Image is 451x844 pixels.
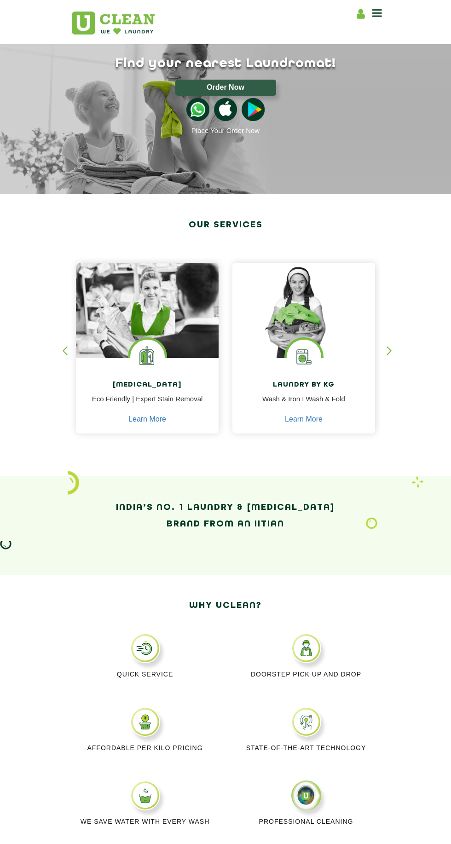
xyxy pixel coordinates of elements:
[175,80,276,96] button: Order Now
[232,744,380,752] p: State-of-the-art Technology
[291,707,321,737] img: STATE_OF_THE_ART_TECHNOLOGY_11zon.webp
[71,817,219,826] p: We Save Water with every wash
[191,127,260,134] a: Place Your Order Now
[64,56,387,71] h1: Find your nearest Laundromat!
[232,670,380,678] p: Doorstep Pick up and Drop
[83,394,212,415] p: Eco Friendly | Expert Stain Removal
[239,381,368,389] h4: Laundry by Kg
[71,499,380,532] h2: India’s No. 1 Laundry & [MEDICAL_DATA] Brand from an IITian
[186,98,209,121] img: whatsappicon.png
[71,597,380,614] h2: Why Uclean?
[130,633,160,663] img: QUICK_SERVICE_11zon.webp
[285,415,323,423] a: Learn More
[68,471,79,495] img: icon_2.png
[130,707,160,737] img: affordable_per_kilo_pricing_11zon.webp
[291,633,321,663] img: DOORSTEP_PICK_UP_AND_DROP_11zon.webp
[72,12,155,35] img: UClean Laundry and Dry Cleaning
[239,394,368,415] p: Wash & Iron I Wash & Fold
[71,744,219,752] p: Affordable per kilo pricing
[242,98,265,121] img: playstoreicon.png
[71,670,219,678] p: Quick Service
[291,780,321,810] img: center_logo.png
[412,476,423,488] img: Laundry wash and iron
[83,381,212,389] h4: [MEDICAL_DATA]
[232,817,380,826] p: Professional cleaning
[214,98,237,121] img: apple-icon.png
[232,263,375,358] img: a girl with laundry basket
[76,263,219,378] img: Drycleaners near me
[130,780,160,810] img: WE_SAVE_WATER-WITH_EVERY_WASH_CYCLE_11zon.webp
[287,340,321,374] img: laundry washing machine
[130,340,165,374] img: Laundry Services near me
[128,415,166,423] a: Learn More
[366,517,377,529] img: Laundry
[71,217,380,233] h2: Our Services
